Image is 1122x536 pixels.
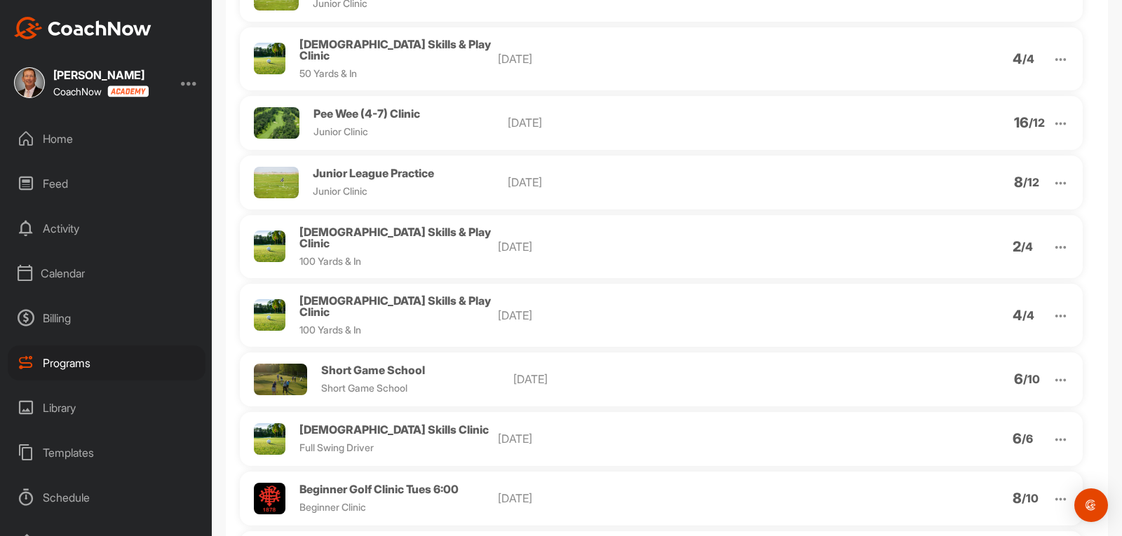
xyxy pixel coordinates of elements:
img: Profile picture [254,167,299,198]
p: 4 [1013,53,1022,64]
div: Open Intercom Messenger [1074,488,1108,522]
p: / 6 [1022,433,1033,444]
div: CoachNow [53,85,149,97]
p: 6 [1014,373,1023,385]
div: Home [8,121,205,156]
p: / 12 [1029,117,1045,128]
p: [DATE] [498,238,696,255]
span: Pee Wee (4-7) Clinic [313,106,420,121]
span: Junior Clinic [313,185,367,197]
p: [DATE] [513,371,706,387]
p: 8 [1014,177,1023,188]
p: / 4 [1021,241,1033,252]
span: [DEMOGRAPHIC_DATA] Skills & Play Clinic [299,294,491,319]
div: Calendar [8,256,205,291]
img: Profile picture [254,423,285,455]
p: [DATE] [508,174,703,191]
img: arrow_down [1053,372,1069,388]
img: Profile picture [254,231,285,262]
p: / 10 [1022,493,1039,504]
img: Profile picture [254,107,299,139]
img: Profile picture [254,483,285,514]
p: 8 [1013,493,1022,504]
img: arrow_down [1053,239,1069,255]
p: [DATE] [498,490,696,507]
div: Library [8,390,205,425]
span: 100 Yards & In [299,324,361,336]
p: / 12 [1023,177,1039,188]
span: Junior League Practice [313,166,434,180]
div: Programs [8,345,205,380]
img: arrow_down [1053,491,1069,507]
span: Junior Clinic [313,125,368,137]
span: 50 Yards & In [299,67,357,79]
p: 16 [1014,117,1029,128]
p: 2 [1013,241,1021,252]
p: 6 [1013,433,1022,444]
img: arrow_down [1053,175,1069,191]
span: Full Swing Driver [299,441,374,453]
div: Schedule [8,480,205,515]
img: Profile picture [254,364,307,395]
p: / 4 [1022,53,1034,64]
img: CoachNow acadmey [107,85,149,97]
span: 100 Yards & In [299,255,361,267]
div: Feed [8,166,205,201]
div: Billing [8,301,205,336]
p: / 4 [1022,310,1034,321]
img: CoachNow [14,17,151,39]
span: [DEMOGRAPHIC_DATA] Skills Clinic [299,422,489,437]
p: [DATE] [498,430,696,447]
p: [DATE] [498,50,696,67]
span: [DEMOGRAPHIC_DATA] Skills & Play Clinic [299,225,491,250]
img: arrow_down [1053,308,1069,324]
p: / 10 [1023,373,1040,385]
img: Profile picture [254,43,285,74]
img: arrow_down [1053,51,1069,67]
p: [DATE] [498,307,696,324]
p: [DATE] [508,114,703,131]
div: [PERSON_NAME] [53,69,149,81]
div: Activity [8,211,205,246]
img: square_5c67e2a3c3147c27b86610585b90044c.jpg [14,67,45,98]
span: [DEMOGRAPHIC_DATA] Skills & Play Clinic [299,37,491,62]
span: Beginner Golf Clinic Tues 6:00 [299,482,459,496]
img: arrow_down [1053,116,1069,132]
div: Templates [8,435,205,470]
img: arrow_down [1053,432,1069,448]
span: Short Game School [321,363,425,377]
p: 4 [1013,310,1022,321]
img: Profile picture [254,299,285,331]
span: Beginner Clinic [299,501,366,513]
span: Short Game School [321,382,407,394]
